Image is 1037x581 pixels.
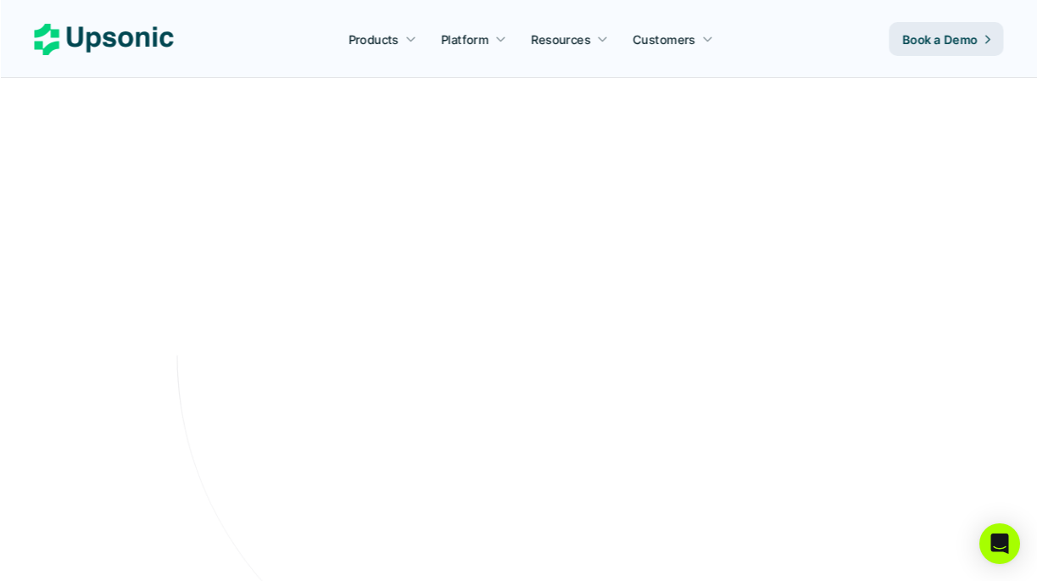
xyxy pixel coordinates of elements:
[532,31,591,48] p: Resources
[222,136,816,249] h2: Agentic AI Platform for FinTech Operations
[902,31,978,48] p: Book a Demo
[466,416,558,440] p: Book a Demo
[338,24,427,54] a: Products
[633,31,696,48] p: Customers
[243,300,794,349] p: From onboarding to compliance to settlement to autonomous control. Work with %82 more efficiency ...
[348,31,399,48] p: Products
[441,31,488,48] p: Platform
[444,406,593,449] a: Book a Demo
[979,523,1020,564] div: Open Intercom Messenger
[889,22,1003,56] a: Book a Demo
